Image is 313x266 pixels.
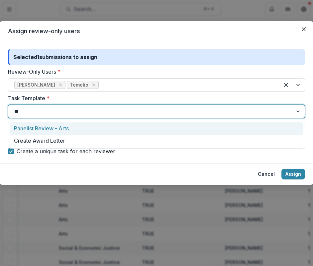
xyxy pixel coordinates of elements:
div: Remove Lucy Fey [57,82,64,88]
div: Panelist Review - Arts [10,122,303,135]
span: Temelio [70,82,88,88]
div: Selected 1 submissions to assign [8,49,305,65]
div: Clear selected options [281,80,291,90]
div: Remove Temelio [90,82,97,88]
label: Task Template [8,94,301,102]
div: Create Award Letter [10,135,303,147]
label: Review-Only Users [8,68,301,76]
span: Create a unique task for each reviewer [17,147,115,155]
button: Cancel [254,169,279,179]
span: [PERSON_NAME] [17,82,55,88]
button: Close [298,24,309,34]
button: Assign [281,169,305,179]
